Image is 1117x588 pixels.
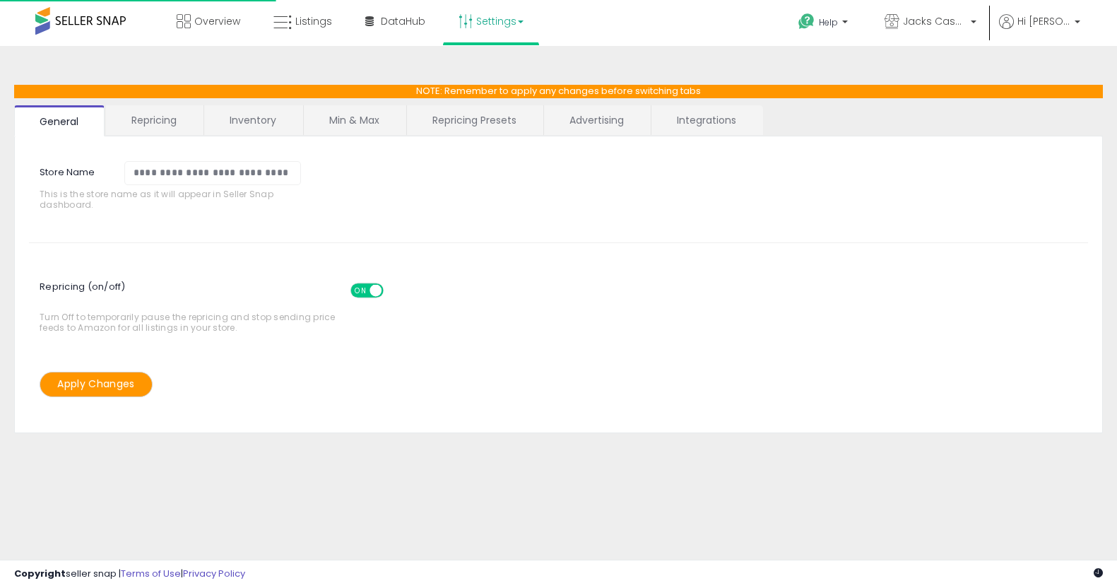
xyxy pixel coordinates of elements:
span: DataHub [381,14,425,28]
a: Repricing [106,105,202,135]
span: Listings [295,14,332,28]
span: Help [819,16,838,28]
i: Get Help [798,13,815,30]
span: Repricing (on/off) [40,273,396,312]
span: Overview [194,14,240,28]
span: ON [352,284,370,296]
span: OFF [382,284,404,296]
a: Help [787,2,862,46]
div: seller snap | | [14,568,245,581]
button: Apply Changes [40,372,153,396]
a: Inventory [204,105,302,135]
label: Store Name [29,161,114,180]
a: Min & Max [304,105,405,135]
a: General [14,105,105,136]
span: Turn Off to temporarily pause the repricing and stop sending price feeds to Amazon for all listin... [40,276,343,334]
a: Repricing Presets [407,105,542,135]
a: Advertising [544,105,649,135]
a: Privacy Policy [183,567,245,580]
p: NOTE: Remember to apply any changes before switching tabs [14,85,1103,98]
a: Terms of Use [121,567,181,580]
span: This is the store name as it will appear in Seller Snap dashboard. [40,189,309,211]
a: Integrations [651,105,762,135]
span: Hi [PERSON_NAME] [1017,14,1070,28]
a: Hi [PERSON_NAME] [999,14,1080,46]
strong: Copyright [14,567,66,580]
span: Jacks Cases & [PERSON_NAME]'s Closet [903,14,967,28]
